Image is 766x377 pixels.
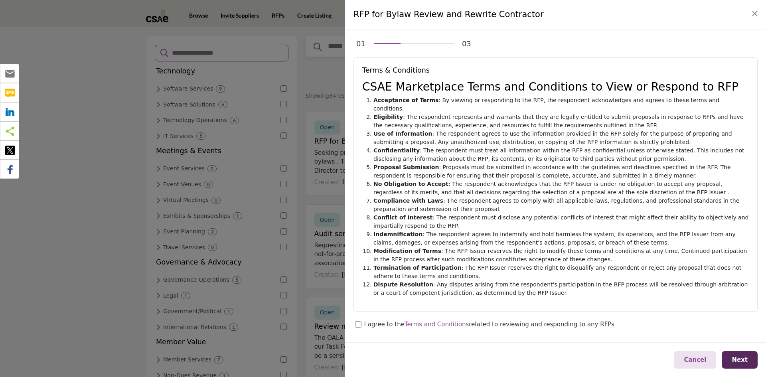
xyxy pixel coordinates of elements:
[373,114,403,120] strong: Eligibility
[373,197,749,213] li: : The respondent agrees to comply with all applicable laws, regulations, and professional standar...
[373,146,749,163] li: : The respondent must treat all information within the RFP as confidential unless otherwise state...
[373,164,439,170] strong: Proposal Submission
[373,280,749,297] li: : Any disputes arising from the respondent's participation in the RFP process will be resolved th...
[373,130,749,146] li: : The respondent agrees to use the information provided in the RFP solely for the purpose of prep...
[373,113,749,130] li: : The respondent represents and warrants that they are legally entitled to submit proposals in re...
[373,130,432,137] strong: Use of Information
[373,96,749,113] li: : By viewing or responding to the RFP, the respondent acknowledges and agrees to these terms and ...
[373,163,749,180] li: : Proposals must be submitted in accordance with the guidelines and deadlines specified in the RF...
[722,351,758,369] button: Next
[732,356,748,363] span: Next
[373,181,448,187] strong: No Obligation to Accept
[373,264,749,280] li: : The RFP Issuer reserves the right to disqualify any respondent or reject any proposal that does...
[356,38,365,49] div: 01
[373,213,749,230] li: : The respondent must disclose any potential conflicts of interest that might affect their abilit...
[373,214,432,221] strong: Conflict of Interest
[373,281,433,288] strong: Dispute Resolution
[405,321,469,328] span: Terms and Conditions
[462,38,471,49] div: 03
[373,180,749,197] li: : The respondent acknowledges that the RFP Issuer is under no obligation to accept any proposal, ...
[684,356,706,363] span: Cancel
[362,80,749,94] h2: CSAE Marketplace Terms and Conditions to View or Respond to RFP
[373,230,749,247] li: : The respondent agrees to indemnify and hold harmless the system, its operators, and the RFP Iss...
[353,8,544,21] h4: RFP for Bylaw Review and Rewrite Contractor
[749,8,760,19] button: Close
[364,320,614,330] div: I agree to the related to reviewing and responding to any RFPs
[373,197,443,204] strong: Compliance with Laws
[373,97,438,103] strong: Acceptance of Terms
[373,248,441,254] strong: Modification of Terms
[373,264,462,271] strong: Termination of Participation
[373,247,749,264] li: : The RFP Issuer reserves the right to modify these terms and conditions at any time. Continued p...
[373,147,420,154] strong: Confidentiality
[674,351,716,369] button: Cancel
[373,231,422,237] strong: Indemnification
[362,66,749,75] h5: Terms & Conditions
